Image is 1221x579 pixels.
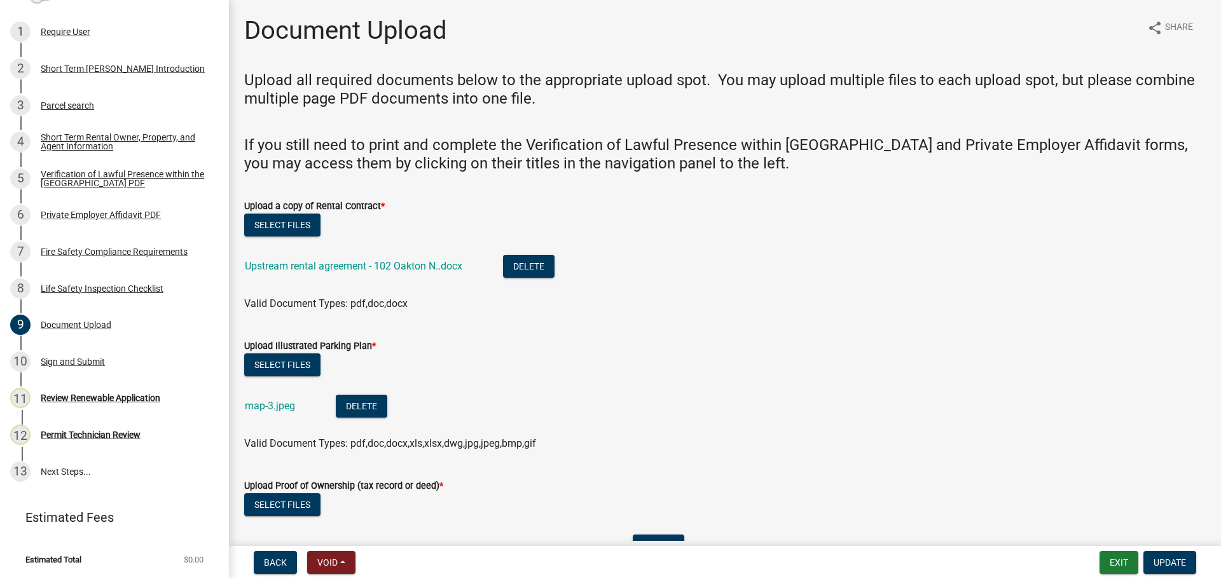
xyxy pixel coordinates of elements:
div: Document Upload [41,320,111,329]
div: Short Term Rental Owner, Property, and Agent Information [41,133,209,151]
h4: If you still need to print and complete the Verification of Lawful Presence within [GEOGRAPHIC_DA... [244,136,1206,173]
label: Upload Proof of Ownership (tax record or deed) [244,482,443,491]
div: 7 [10,242,31,262]
div: 10 [10,351,31,372]
span: Void [317,557,338,568]
div: Permit Technician Review [41,430,141,439]
button: Back [254,551,297,574]
div: Review Renewable Application [41,393,160,402]
span: Share [1165,20,1193,36]
button: Select files [244,493,321,516]
wm-modal-confirm: Delete Document [336,401,387,413]
div: 13 [10,461,31,482]
div: Verification of Lawful Presence within the [GEOGRAPHIC_DATA] PDF [41,170,209,187]
button: Exit [1100,551,1138,574]
button: Delete [336,395,387,418]
div: 6 [10,205,31,225]
div: 4 [10,132,31,152]
div: 1 [10,22,31,42]
h1: Document Upload [244,15,447,46]
span: Valid Document Types: pdf,doc,docx,xls,xlsx,dwg,jpg,jpeg,bmp,gif [244,437,536,449]
label: Upload Illustrated Parking Plan [244,342,376,351]
div: 5 [10,168,31,189]
button: Delete [633,535,684,557]
button: Select files [244,214,321,236]
button: Delete [503,255,555,278]
div: Require User [41,27,90,36]
a: qPublicnet - [GEOGRAPHIC_DATA] [GEOGRAPHIC_DATA] Report_ 120A065.pdf [245,540,592,552]
button: Void [307,551,355,574]
div: Parcel search [41,101,94,110]
label: Upload a copy of Rental Contract [244,202,385,211]
div: 2 [10,58,31,79]
button: Update [1143,551,1196,574]
div: Life Safety Inspection Checklist [41,284,163,293]
wm-modal-confirm: Delete Document [633,541,684,553]
button: Select files [244,353,321,376]
button: shareShare [1137,15,1203,40]
div: 8 [10,278,31,299]
wm-modal-confirm: Delete Document [503,261,555,273]
span: $0.00 [184,555,203,564]
span: Update [1154,557,1186,568]
span: Valid Document Types: pdf,doc,docx [244,297,408,310]
i: share [1147,20,1162,36]
div: Private Employer Affidavit PDF [41,210,161,219]
div: Fire Safety Compliance Requirements [41,247,188,256]
div: Short Term [PERSON_NAME] Introduction [41,64,205,73]
span: Estimated Total [25,555,81,564]
a: map-3.jpeg [245,400,295,412]
div: Sign and Submit [41,357,105,366]
h4: Upload all required documents below to the appropriate upload spot. You may upload multiple files... [244,71,1206,108]
a: Estimated Fees [10,505,209,530]
div: 3 [10,95,31,116]
div: 11 [10,388,31,408]
span: Back [264,557,287,568]
div: 12 [10,425,31,445]
div: 9 [10,315,31,335]
a: Upstream rental agreement - 102 Oakton N..docx [245,260,462,272]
